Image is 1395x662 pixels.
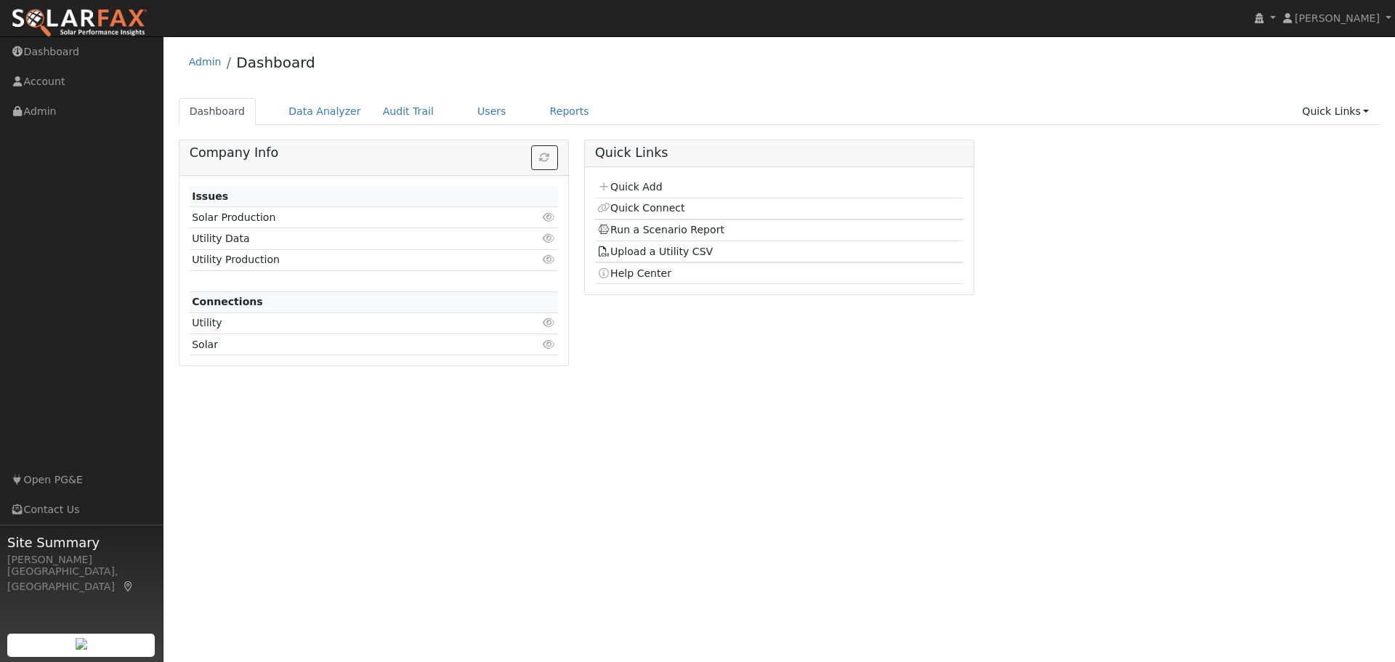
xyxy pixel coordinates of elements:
[1295,12,1380,24] span: [PERSON_NAME]
[179,98,256,125] a: Dashboard
[372,98,445,125] a: Audit Trail
[543,233,556,243] i: Click to view
[190,207,498,228] td: Solar Production
[7,564,155,594] div: [GEOGRAPHIC_DATA], [GEOGRAPHIC_DATA]
[122,581,135,592] a: Map
[7,533,155,552] span: Site Summary
[597,267,671,279] a: Help Center
[597,246,713,257] a: Upload a Utility CSV
[192,190,228,202] strong: Issues
[597,224,724,235] a: Run a Scenario Report
[7,552,155,568] div: [PERSON_NAME]
[189,56,222,68] a: Admin
[278,98,372,125] a: Data Analyzer
[543,339,556,350] i: Click to view
[466,98,517,125] a: Users
[539,98,600,125] a: Reports
[11,8,147,39] img: SolarFax
[543,318,556,328] i: Click to view
[236,54,315,71] a: Dashboard
[1291,98,1380,125] a: Quick Links
[190,249,498,270] td: Utility Production
[190,228,498,249] td: Utility Data
[597,181,662,193] a: Quick Add
[190,334,498,355] td: Solar
[543,254,556,265] i: Click to view
[595,145,963,161] h5: Quick Links
[190,312,498,334] td: Utility
[190,145,558,161] h5: Company Info
[543,212,556,222] i: Click to view
[76,638,87,650] img: retrieve
[597,202,684,214] a: Quick Connect
[192,296,263,307] strong: Connections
